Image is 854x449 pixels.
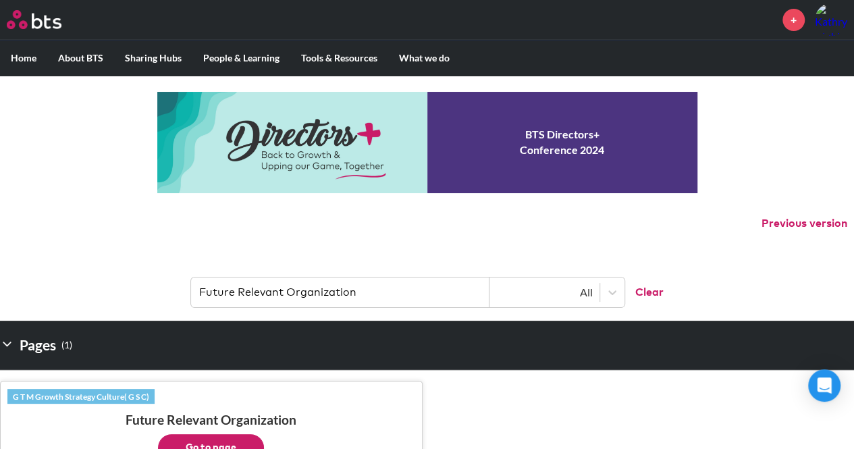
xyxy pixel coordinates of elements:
input: Find contents, pages and demos... [191,278,489,307]
button: Clear [624,278,664,307]
img: Kathryn Clubb [815,3,847,36]
div: All [496,285,593,300]
label: About BTS [47,41,114,76]
img: BTS Logo [7,10,61,29]
a: Conference 2024 [157,92,697,193]
a: Profile [815,3,847,36]
a: G T M Growth Strategy Culture( G S C) [7,389,155,404]
button: Previous version [762,216,847,231]
div: Open Intercom Messenger [808,369,840,402]
label: What we do [388,41,460,76]
small: ( 1 ) [61,336,72,354]
label: Tools & Resources [290,41,388,76]
label: Sharing Hubs [114,41,192,76]
a: + [782,9,805,31]
a: Go home [7,10,86,29]
label: People & Learning [192,41,290,76]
